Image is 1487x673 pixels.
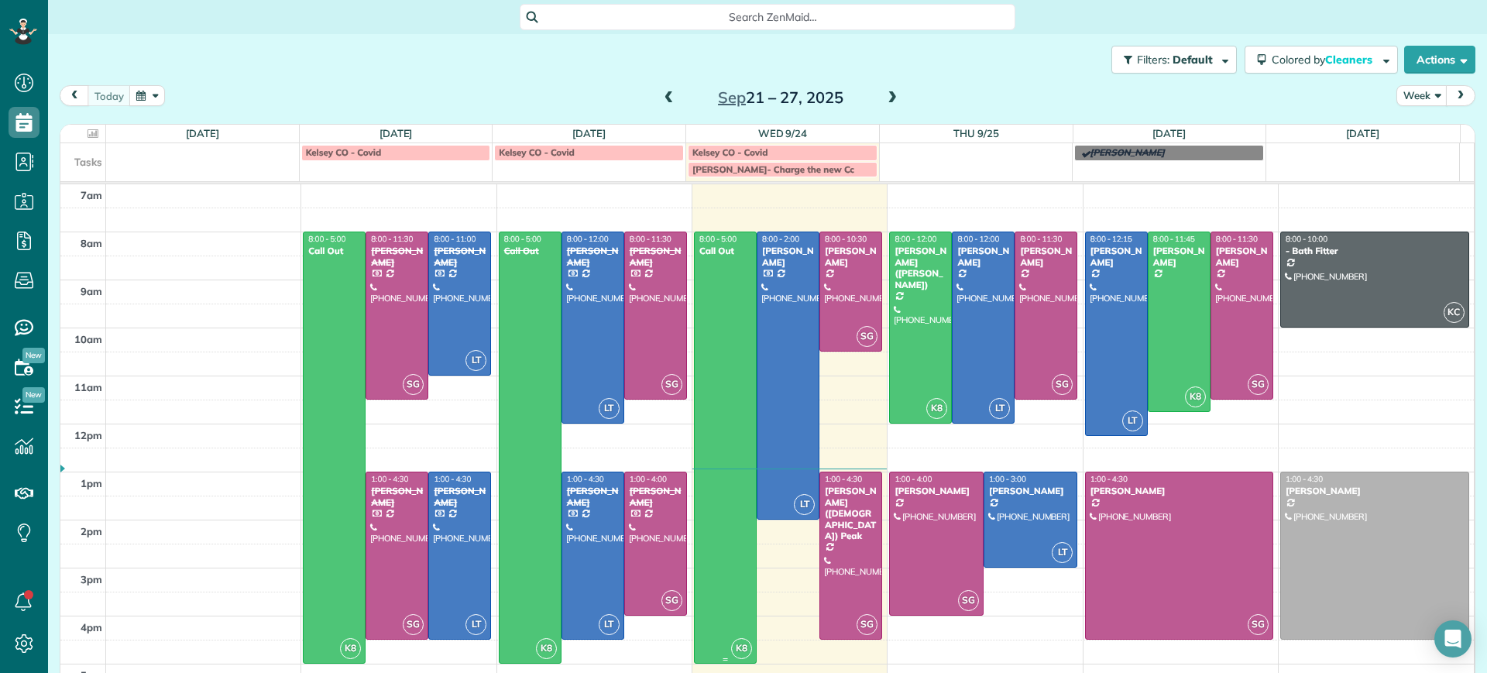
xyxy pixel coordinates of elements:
div: [PERSON_NAME] [1152,246,1206,268]
div: [PERSON_NAME] [370,246,424,268]
span: Default [1173,53,1214,67]
span: SG [857,326,877,347]
span: SG [661,374,682,395]
div: [PERSON_NAME] [1090,486,1269,496]
button: Actions [1404,46,1475,74]
span: Sep [718,88,746,107]
span: Filters: [1137,53,1169,67]
div: [PERSON_NAME] [566,486,620,508]
span: 8:00 - 10:00 [1286,234,1327,244]
span: 8:00 - 5:00 [504,234,541,244]
span: 2pm [81,525,102,537]
a: [DATE] [572,127,606,139]
span: LT [1122,410,1143,431]
span: New [22,387,45,403]
span: Colored by [1272,53,1378,67]
div: [PERSON_NAME] [824,246,877,268]
h2: 21 – 27, 2025 [684,89,877,106]
span: 8:00 - 11:30 [1020,234,1062,244]
span: LT [465,614,486,635]
div: [PERSON_NAME] [988,486,1073,496]
span: SG [403,614,424,635]
span: 8:00 - 11:45 [1153,234,1195,244]
span: 8:00 - 5:00 [699,234,737,244]
span: K8 [536,638,557,659]
span: 8:00 - 11:30 [630,234,671,244]
span: 8:00 - 12:00 [957,234,999,244]
div: [PERSON_NAME] [433,246,486,268]
span: 1:00 - 4:30 [1286,474,1323,484]
span: SG [661,590,682,611]
span: 8:00 - 11:00 [434,234,476,244]
span: 1:00 - 4:30 [825,474,862,484]
div: [PERSON_NAME] [1285,486,1465,496]
div: [PERSON_NAME] [566,246,620,268]
div: [PERSON_NAME] ([DEMOGRAPHIC_DATA]) Peak [824,486,877,541]
span: K8 [926,398,947,419]
span: LT [599,614,620,635]
button: today [88,85,131,106]
span: SG [1052,374,1073,395]
span: LT [794,494,815,515]
span: 1:00 - 3:00 [989,474,1026,484]
span: Kelsey CO - Covid [306,146,382,158]
span: 8:00 - 12:00 [567,234,609,244]
span: [PERSON_NAME] [1090,146,1165,158]
span: LT [465,350,486,371]
span: 8:00 - 2:00 [762,234,799,244]
span: K8 [731,638,752,659]
span: 1:00 - 4:30 [1090,474,1128,484]
a: [DATE] [186,127,219,139]
span: SG [1248,614,1269,635]
span: 7am [81,189,102,201]
a: Filters: Default [1104,46,1237,74]
span: 8am [81,237,102,249]
div: [PERSON_NAME] [1019,246,1073,268]
span: SG [403,374,424,395]
span: SG [958,590,979,611]
span: 4pm [81,621,102,634]
div: [PERSON_NAME] ([PERSON_NAME]) [894,246,947,290]
div: [PERSON_NAME] [629,486,682,508]
span: Kelsey CO - Covid [692,146,768,158]
span: 1:00 - 4:30 [567,474,604,484]
a: [DATE] [1346,127,1379,139]
span: 8:00 - 5:00 [308,234,345,244]
a: [DATE] [379,127,413,139]
span: LT [989,398,1010,419]
span: [PERSON_NAME]- Charge the new Cc [692,163,854,175]
span: 9am [81,285,102,297]
span: SG [857,614,877,635]
span: K8 [1185,386,1206,407]
div: [PERSON_NAME] [433,486,486,508]
span: 1:00 - 4:00 [630,474,667,484]
div: - Bath Fitter [1285,246,1465,256]
a: Thu 9/25 [953,127,999,139]
span: 1:00 - 4:30 [371,474,408,484]
span: 11am [74,381,102,393]
div: Open Intercom Messenger [1434,620,1472,658]
span: Kelsey CO - Covid [499,146,575,158]
span: 1:00 - 4:30 [434,474,471,484]
div: [PERSON_NAME] [761,246,815,268]
span: Cleaners [1325,53,1375,67]
span: 10am [74,333,102,345]
div: [PERSON_NAME] [1090,246,1143,268]
span: 12pm [74,429,102,441]
span: LT [1052,542,1073,563]
button: Filters: Default [1111,46,1237,74]
span: 8:00 - 12:00 [895,234,936,244]
a: Wed 9/24 [758,127,808,139]
button: next [1446,85,1475,106]
button: Week [1396,85,1448,106]
span: 3pm [81,573,102,585]
span: 8:00 - 10:30 [825,234,867,244]
span: KC [1444,302,1465,323]
a: [DATE] [1152,127,1186,139]
div: [PERSON_NAME] [629,246,682,268]
span: New [22,348,45,363]
div: [PERSON_NAME] [370,486,424,508]
div: Call Out [699,246,752,256]
span: 8:00 - 12:15 [1090,234,1132,244]
div: [PERSON_NAME] [1215,246,1269,268]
